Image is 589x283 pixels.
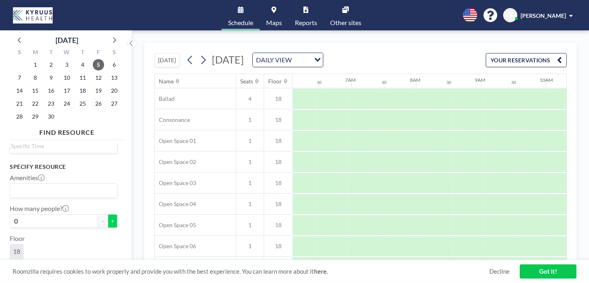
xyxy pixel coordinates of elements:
div: 10AM [540,77,553,83]
input: Search for option [11,142,113,151]
span: 18 [264,158,292,166]
span: Ballad [155,95,175,102]
div: 30 [446,80,451,85]
span: 18 [264,95,292,102]
span: Tuesday, September 23, 2025 [45,98,57,109]
a: Decline [489,268,510,275]
span: Monday, September 8, 2025 [30,72,41,83]
div: 9AM [475,77,485,83]
span: Consonance [155,116,190,123]
div: Search for option [10,184,117,198]
span: Saturday, September 13, 2025 [109,72,120,83]
span: Friday, September 19, 2025 [93,85,104,96]
span: Friday, September 5, 2025 [93,59,104,70]
div: Floor [268,78,282,85]
div: [DATE] [55,34,78,46]
div: 30 [382,80,386,85]
span: Saturday, September 6, 2025 [109,59,120,70]
span: 18 [264,137,292,145]
label: Amenities [10,174,45,182]
div: 8AM [410,77,420,83]
span: Wednesday, September 24, 2025 [61,98,73,109]
span: Open Space 01 [155,137,196,145]
span: 18 [13,247,20,255]
span: Saturday, September 27, 2025 [109,98,120,109]
span: Sunday, September 21, 2025 [14,98,25,109]
span: 4 [236,95,264,102]
span: Sunday, September 28, 2025 [14,111,25,122]
span: Wednesday, September 17, 2025 [61,85,73,96]
span: [PERSON_NAME] [521,12,566,19]
span: Thursday, September 4, 2025 [77,59,88,70]
span: Reports [295,19,317,26]
h3: Specify resource [10,163,117,170]
span: Friday, September 26, 2025 [93,98,104,109]
span: CF [507,12,514,19]
span: Saturday, September 20, 2025 [109,85,120,96]
button: - [98,214,108,228]
div: 30 [511,80,516,85]
div: Search for option [253,53,323,67]
div: T [43,48,59,58]
span: Roomzilla requires cookies to work properly and provide you with the best experience. You can lea... [13,268,489,275]
input: Search for option [294,55,309,65]
span: Thursday, September 18, 2025 [77,85,88,96]
span: DAILY VIEW [254,55,293,65]
span: Open Space 05 [155,221,196,229]
input: Search for option [11,185,113,196]
a: here. [314,268,328,275]
span: Open Space 06 [155,243,196,250]
div: S [12,48,28,58]
div: Search for option [10,140,117,152]
span: 1 [236,116,264,123]
span: Other sites [330,19,361,26]
span: 1 [236,221,264,229]
div: T [75,48,90,58]
div: Name [159,78,174,85]
span: Maps [266,19,282,26]
span: Open Space 03 [155,179,196,187]
span: Wednesday, September 3, 2025 [61,59,73,70]
span: Open Space 04 [155,200,196,208]
span: 1 [236,243,264,250]
span: Sunday, September 14, 2025 [14,85,25,96]
span: Thursday, September 25, 2025 [77,98,88,109]
span: 18 [264,243,292,250]
label: Floor [10,234,25,243]
span: Schedule [228,19,253,26]
div: 30 [317,80,322,85]
span: Tuesday, September 2, 2025 [45,59,57,70]
button: [DATE] [154,53,180,67]
span: Sunday, September 7, 2025 [14,72,25,83]
div: Seats [240,78,253,85]
label: How many people? [10,204,69,213]
span: Tuesday, September 16, 2025 [45,85,57,96]
h4: FIND RESOURCE [10,125,124,136]
span: 18 [264,116,292,123]
span: Open Space 02 [155,158,196,166]
span: 1 [236,200,264,208]
div: W [59,48,75,58]
a: Got it! [520,264,576,279]
span: Friday, September 12, 2025 [93,72,104,83]
span: 18 [264,179,292,187]
button: + [108,214,117,228]
span: [DATE] [212,53,244,66]
span: Monday, September 15, 2025 [30,85,41,96]
span: Wednesday, September 10, 2025 [61,72,73,83]
span: Tuesday, September 30, 2025 [45,111,57,122]
span: 18 [264,221,292,229]
span: Monday, September 22, 2025 [30,98,41,109]
div: F [90,48,106,58]
div: 7AM [345,77,356,83]
span: Thursday, September 11, 2025 [77,72,88,83]
img: organization-logo [13,7,53,23]
span: Tuesday, September 9, 2025 [45,72,57,83]
span: 1 [236,137,264,145]
button: YOUR RESERVATIONS [486,53,567,67]
span: Monday, September 29, 2025 [30,111,41,122]
span: 1 [236,179,264,187]
span: 18 [264,200,292,208]
div: M [28,48,43,58]
div: S [106,48,122,58]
